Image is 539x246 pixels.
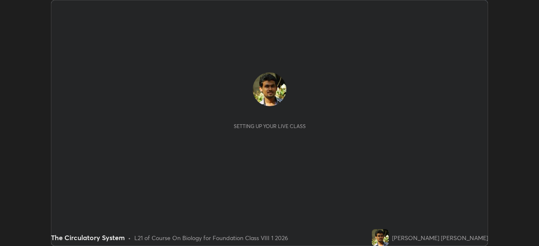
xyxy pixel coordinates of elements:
img: 3 [372,229,389,246]
img: 3 [253,72,286,106]
div: [PERSON_NAME] [PERSON_NAME] [392,233,488,242]
div: The Circulatory System [51,233,125,243]
div: L21 of Course On Biology for Foundation Class VIII 1 2026 [134,233,288,242]
div: Setting up your live class [234,123,306,129]
div: • [128,233,131,242]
